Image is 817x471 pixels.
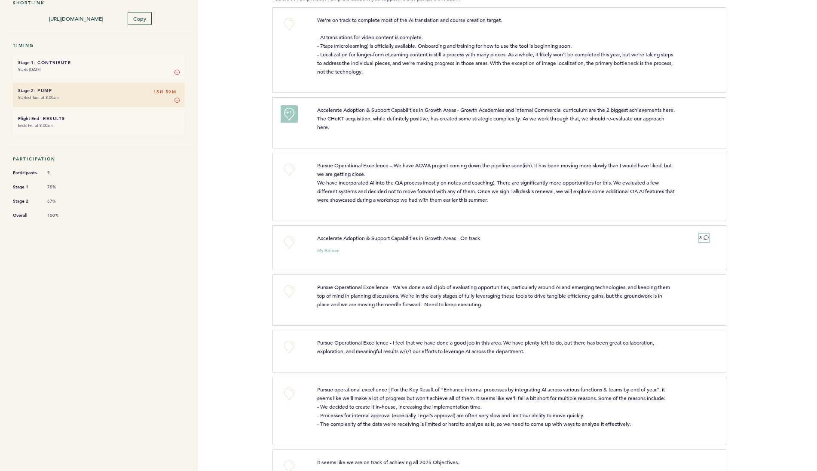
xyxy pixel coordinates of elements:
button: +1 [281,105,298,123]
small: Flight End [18,116,39,121]
span: Overall [13,211,39,220]
span: Pursue Operational Excellence - We’ve done a solid job of evaluating opportunities, particularly ... [317,283,671,308]
span: Copy [133,15,146,22]
time: Ends Fri. at 8:00am [18,123,53,128]
span: It seems like we are on track of achieving all 2025 Objectives. [317,459,459,465]
span: 100% [47,212,73,219]
small: Stage 1 [18,60,34,65]
span: Stage 2 [13,197,39,206]
h6: - Contribute [18,60,180,65]
span: 9 [47,170,73,176]
span: 67% [47,198,73,204]
span: Accelerate Adoption & Support Capabilities in Growth Areas - On track [317,234,480,241]
span: Pursue operational excellence | For the Key Result of “Enhance internal processes by integrating ... [317,386,666,427]
span: 15H 59M [153,88,177,96]
span: Participants [13,169,39,177]
h6: - Pump [18,88,180,93]
span: Pursue Operational Excellence - I feel that we have done a good job in this area. We have plenty ... [317,339,655,354]
small: Stage 2 [18,88,34,93]
time: Starts [DATE] [18,67,40,72]
span: 3 [699,235,702,240]
time: Started Tue. at 8:00am [18,95,59,100]
span: 78% [47,184,73,190]
button: 3 [699,234,709,242]
span: +1 [286,108,292,117]
h5: Participation [13,156,185,162]
small: My Balloon [317,249,340,253]
button: Copy [128,12,152,25]
span: Pursue Operational Excellence – We have ACWA project coming down the pipeline soon(ish). It has b... [317,162,676,203]
span: Stage 1 [13,183,39,191]
h6: - Results [18,116,180,121]
span: Accelerate Adoption & Support Capabilities in Growth Areas - Growth Academies and internal Commer... [317,106,676,130]
h5: Timing [13,43,185,48]
span: We're on track to complete most of the AI translation and course creation target. - AI translatio... [317,16,674,75]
